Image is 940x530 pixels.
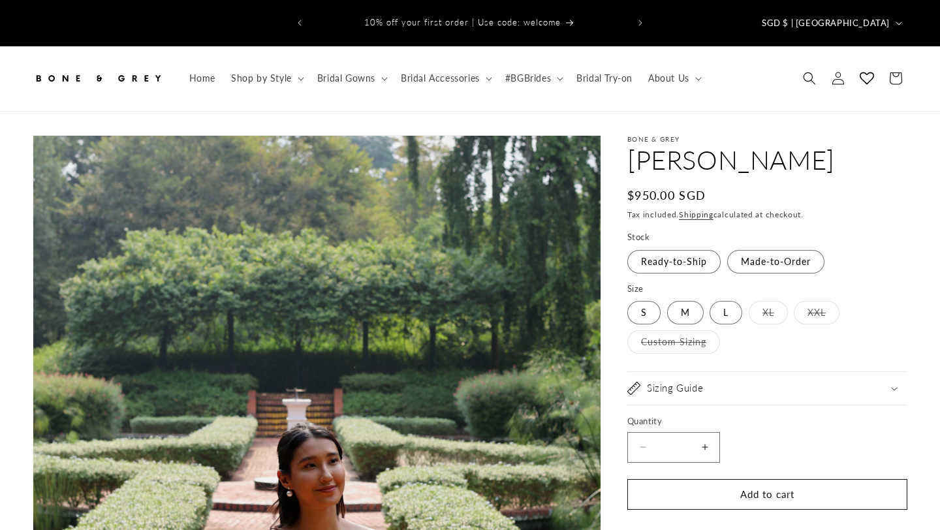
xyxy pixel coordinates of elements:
label: S [627,301,661,324]
label: M [667,301,704,324]
span: Bridal Accessories [401,72,480,84]
div: Tax included. calculated at checkout. [627,208,907,221]
button: Add to cart [627,479,907,510]
span: #BGBrides [505,72,551,84]
summary: #BGBrides [497,65,569,92]
button: Previous announcement [285,10,314,35]
span: 10% off your first order | Use code: welcome [364,17,561,27]
img: Bone and Grey Bridal [33,64,163,93]
legend: Stock [627,231,651,244]
span: About Us [648,72,689,84]
a: Bone and Grey Bridal [28,59,168,98]
button: SGD $ | [GEOGRAPHIC_DATA] [754,10,907,35]
h2: Sizing Guide [647,382,703,395]
summary: About Us [640,65,707,92]
summary: Shop by Style [223,65,309,92]
label: Quantity [627,415,907,428]
summary: Bridal Accessories [393,65,497,92]
span: Shop by Style [231,72,292,84]
span: Bridal Gowns [317,72,375,84]
p: Bone & Grey [627,135,907,143]
summary: Search [795,64,824,93]
button: Next announcement [626,10,655,35]
a: Home [181,65,223,92]
a: Bridal Try-on [569,65,640,92]
summary: Sizing Guide [627,372,907,405]
label: XL [749,301,788,324]
span: $950.00 SGD [627,187,706,204]
legend: Size [627,283,645,296]
label: Made-to-Order [727,250,824,273]
h1: [PERSON_NAME] [627,143,907,177]
span: Home [189,72,215,84]
label: XXL [794,301,839,324]
label: Ready-to-Ship [627,250,721,273]
label: L [710,301,742,324]
label: Custom Sizing [627,330,720,354]
span: Bridal Try-on [576,72,633,84]
a: Shipping [679,210,713,219]
summary: Bridal Gowns [309,65,393,92]
span: SGD $ | [GEOGRAPHIC_DATA] [762,17,890,30]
